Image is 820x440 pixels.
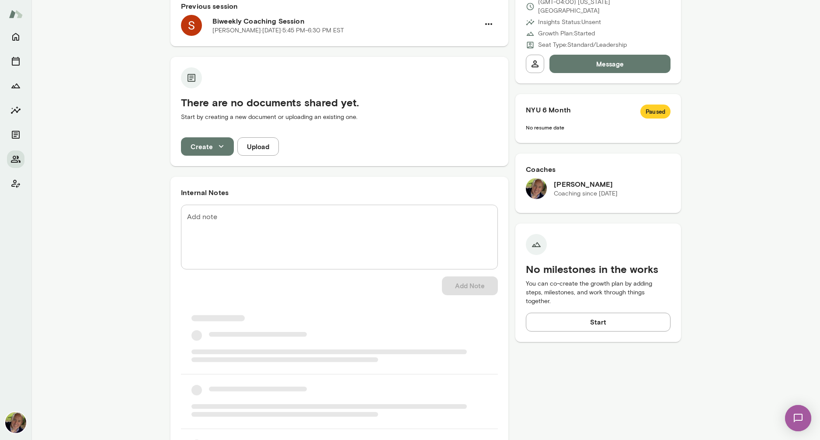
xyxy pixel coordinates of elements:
[538,18,601,27] p: Insights Status: Unsent
[5,412,26,433] img: David McPherson
[181,113,498,122] p: Start by creating a new document or uploading an existing one.
[7,150,24,168] button: Members
[9,6,23,22] img: Mento
[7,126,24,143] button: Documents
[554,189,618,198] p: Coaching since [DATE]
[526,105,671,119] h6: NYU 6 Month
[212,16,479,26] h6: Biweekly Coaching Session
[538,29,595,38] p: Growth Plan: Started
[7,77,24,94] button: Growth Plan
[181,95,498,109] h5: There are no documents shared yet.
[526,164,671,175] h6: Coaches
[181,137,234,156] button: Create
[7,52,24,70] button: Sessions
[526,124,564,130] span: No resume date
[549,55,671,73] button: Message
[181,1,498,11] h6: Previous session
[554,179,618,189] h6: [PERSON_NAME]
[7,101,24,119] button: Insights
[7,28,24,45] button: Home
[526,313,671,331] button: Start
[181,187,498,198] h6: Internal Notes
[7,175,24,192] button: Client app
[538,41,627,49] p: Seat Type: Standard/Leadership
[526,178,547,199] img: David McPherson
[237,137,279,156] button: Upload
[526,262,671,276] h5: No milestones in the works
[212,26,344,35] p: [PERSON_NAME] · [DATE] · 5:45 PM-6:30 PM EST
[640,108,671,116] span: Paused
[526,279,671,306] p: You can co-create the growth plan by adding steps, milestones, and work through things together.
